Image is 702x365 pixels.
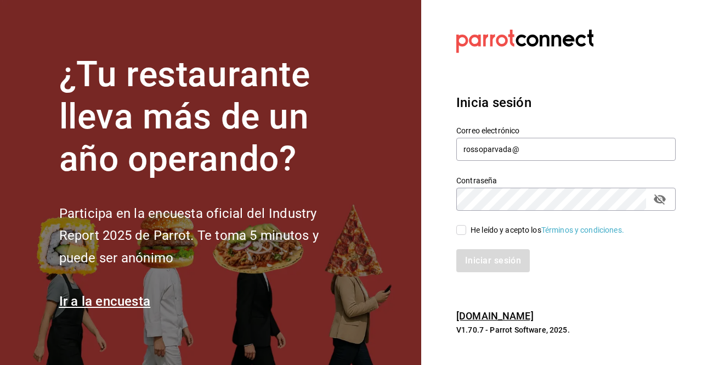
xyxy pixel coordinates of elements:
[456,310,534,322] a: [DOMAIN_NAME]
[456,127,676,134] label: Correo electrónico
[471,224,624,236] div: He leído y acepto los
[59,203,355,269] h2: Participa en la encuesta oficial del Industry Report 2025 de Parrot. Te toma 5 minutos y puede se...
[59,54,355,180] h1: ¿Tu restaurante lleva más de un año operando?
[456,177,676,184] label: Contraseña
[541,226,624,234] a: Términos y condiciones.
[59,294,151,309] a: Ir a la encuesta
[456,93,676,113] h3: Inicia sesión
[456,138,676,161] input: Ingresa tu correo electrónico
[456,324,676,335] p: V1.70.7 - Parrot Software, 2025.
[650,190,669,209] button: passwordField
